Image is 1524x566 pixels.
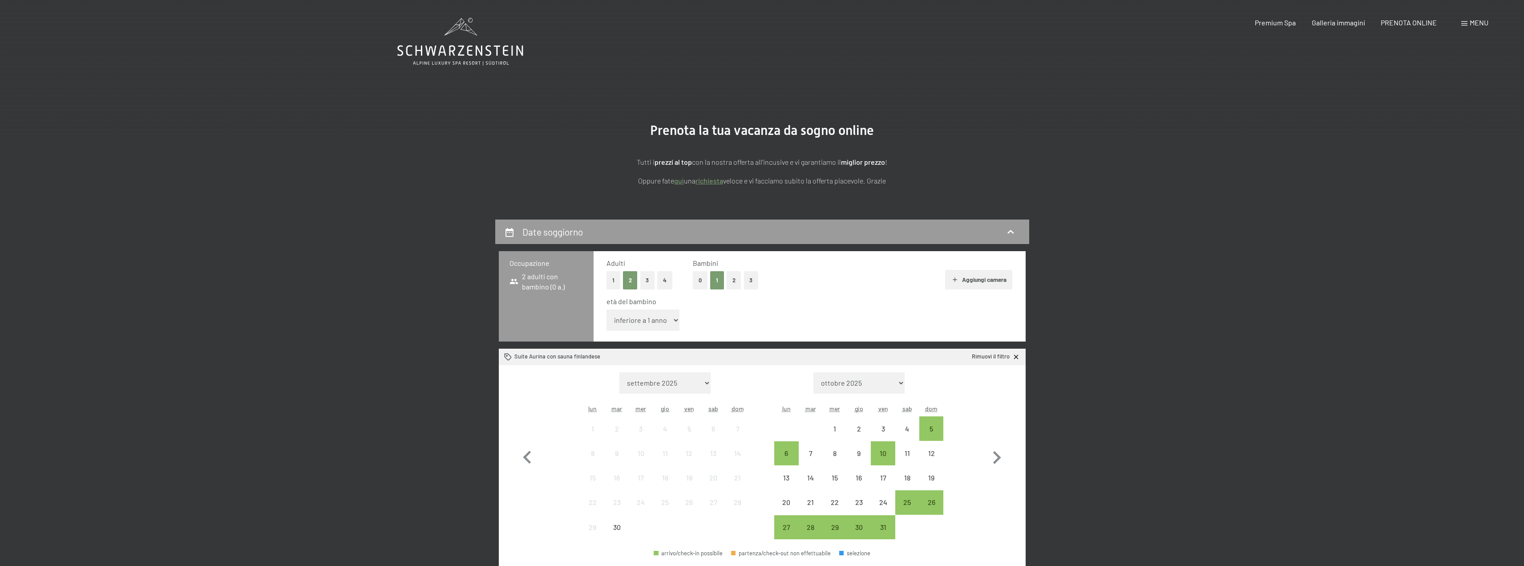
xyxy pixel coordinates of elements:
[540,156,985,168] p: Tutti i con la nostra offerta all'incusive e vi garantiamo il !
[677,466,701,490] div: arrivo/check-in non effettuabile
[920,499,942,521] div: 26
[653,490,677,514] div: Thu Sep 25 2025
[710,271,724,289] button: 1
[847,515,871,539] div: arrivo/check-in possibile
[848,499,870,521] div: 23
[606,450,628,472] div: 9
[775,524,797,546] div: 27
[919,490,943,514] div: Sun Oct 26 2025
[823,466,847,490] div: arrivo/check-in non effettuabile
[611,405,622,412] abbr: martedì
[606,271,620,289] button: 1
[701,490,725,514] div: arrivo/check-in non effettuabile
[629,441,653,465] div: Wed Sep 10 2025
[920,425,942,448] div: 5
[581,441,605,465] div: arrivo/check-in non effettuabile
[606,499,628,521] div: 23
[800,474,822,497] div: 14
[606,297,1006,306] div: età del bambino
[655,158,692,166] strong: prezzi al top
[514,372,540,540] button: Mese precedente
[895,416,919,440] div: arrivo/check-in non effettuabile
[702,450,724,472] div: 13
[606,259,625,267] span: Adulti
[695,176,723,185] a: richiesta
[635,405,646,412] abbr: mercoledì
[847,441,871,465] div: Thu Oct 09 2025
[653,441,677,465] div: arrivo/check-in non effettuabile
[540,175,985,187] p: Oppure fate una veloce e vi facciamo subito la offerta piacevole. Grazie
[872,425,894,448] div: 3
[878,405,888,412] abbr: venerdì
[732,405,744,412] abbr: domenica
[677,441,701,465] div: arrivo/check-in non effettuabile
[727,271,741,289] button: 2
[684,405,694,412] abbr: venerdì
[678,474,700,497] div: 19
[895,490,919,514] div: Sat Oct 25 2025
[774,490,798,514] div: arrivo/check-in non effettuabile
[824,474,846,497] div: 15
[522,226,583,237] h2: Date soggiorno
[653,416,677,440] div: Thu Sep 04 2025
[725,490,749,514] div: arrivo/check-in non effettuabile
[774,490,798,514] div: Mon Oct 20 2025
[657,271,672,289] button: 4
[701,441,725,465] div: arrivo/check-in non effettuabile
[744,271,759,289] button: 3
[605,466,629,490] div: Tue Sep 16 2025
[678,499,700,521] div: 26
[605,441,629,465] div: Tue Sep 09 2025
[824,450,846,472] div: 8
[919,441,943,465] div: arrivo/check-in non effettuabile
[775,450,797,472] div: 6
[920,450,942,472] div: 12
[731,550,831,556] div: partenza/check-out non effettuabile
[582,474,604,497] div: 15
[871,441,895,465] div: arrivo/check-in possibile
[847,466,871,490] div: Thu Oct 16 2025
[606,425,628,448] div: 2
[823,515,847,539] div: arrivo/check-in possibile
[895,466,919,490] div: Sat Oct 18 2025
[775,474,797,497] div: 13
[799,490,823,514] div: arrivo/check-in non effettuabile
[847,441,871,465] div: arrivo/check-in non effettuabile
[799,515,823,539] div: arrivo/check-in possibile
[605,515,629,539] div: arrivo/check-in non effettuabile
[726,450,748,472] div: 14
[653,466,677,490] div: arrivo/check-in non effettuabile
[678,450,700,472] div: 12
[588,405,597,412] abbr: lunedì
[650,122,874,138] span: Prenota la tua vacanza da sogno online
[800,450,822,472] div: 7
[581,515,605,539] div: Mon Sep 29 2025
[782,405,791,412] abbr: lunedì
[509,258,583,268] h3: Occupazione
[774,441,798,465] div: Mon Oct 06 2025
[855,405,863,412] abbr: giovedì
[582,524,604,546] div: 29
[775,499,797,521] div: 20
[823,416,847,440] div: Wed Oct 01 2025
[654,450,676,472] div: 11
[702,425,724,448] div: 6
[701,416,725,440] div: arrivo/check-in non effettuabile
[581,466,605,490] div: Mon Sep 15 2025
[581,515,605,539] div: arrivo/check-in non effettuabile
[677,416,701,440] div: arrivo/check-in non effettuabile
[800,499,822,521] div: 21
[919,490,943,514] div: arrivo/check-in possibile
[693,259,718,267] span: Bambini
[1255,18,1296,27] span: Premium Spa
[1312,18,1365,27] a: Galleria immagini
[654,474,676,497] div: 18
[702,499,724,521] div: 27
[605,490,629,514] div: arrivo/check-in non effettuabile
[920,474,942,497] div: 19
[871,441,895,465] div: Fri Oct 10 2025
[629,466,653,490] div: Wed Sep 17 2025
[725,466,749,490] div: arrivo/check-in non effettuabile
[824,425,846,448] div: 1
[725,466,749,490] div: Sun Sep 21 2025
